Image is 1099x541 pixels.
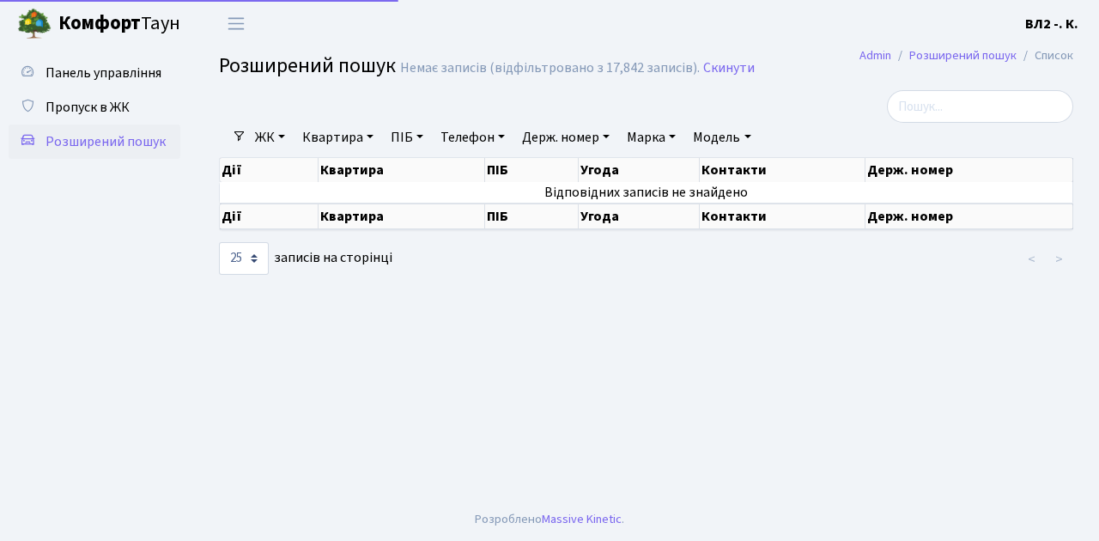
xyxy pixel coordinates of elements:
a: Admin [859,46,891,64]
a: Телефон [434,123,512,152]
th: Контакти [700,204,865,229]
b: Комфорт [58,9,141,37]
a: Скинути [703,60,755,76]
a: ЖК [248,123,292,152]
a: Квартира [295,123,380,152]
div: Немає записів (відфільтровано з 17,842 записів). [400,60,700,76]
td: Відповідних записів не знайдено [220,182,1073,203]
th: Угода [579,158,700,182]
th: ПІБ [485,158,579,182]
th: Квартира [319,204,486,229]
b: ВЛ2 -. К. [1025,15,1078,33]
span: Розширений пошук [46,132,166,151]
select: записів на сторінці [219,242,269,275]
span: Панель управління [46,64,161,82]
a: Massive Kinetic [542,510,622,528]
label: записів на сторінці [219,242,392,275]
a: Пропуск в ЖК [9,90,180,125]
th: Держ. номер [865,158,1073,182]
input: Пошук... [887,90,1073,123]
th: Дії [220,158,319,182]
a: Модель [686,123,757,152]
span: Таун [58,9,180,39]
a: Держ. номер [515,123,616,152]
nav: breadcrumb [834,38,1099,74]
a: Марка [620,123,683,152]
a: ПІБ [384,123,430,152]
a: Розширений пошук [909,46,1017,64]
div: Розроблено . [475,510,624,529]
th: Дії [220,204,319,229]
a: ВЛ2 -. К. [1025,14,1078,34]
button: Переключити навігацію [215,9,258,38]
th: Квартира [319,158,486,182]
span: Пропуск в ЖК [46,98,130,117]
a: Панель управління [9,56,180,90]
th: Держ. номер [865,204,1073,229]
li: Список [1017,46,1073,65]
a: Розширений пошук [9,125,180,159]
span: Розширений пошук [219,51,396,81]
img: logo.png [17,7,52,41]
th: ПІБ [485,204,579,229]
th: Угода [579,204,700,229]
th: Контакти [700,158,865,182]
